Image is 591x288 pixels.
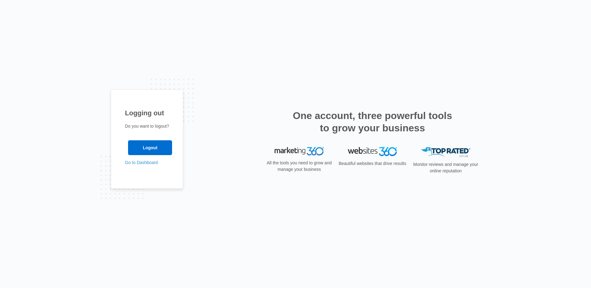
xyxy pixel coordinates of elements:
[265,160,334,173] p: All the tools you need to grow and manage your business
[275,147,324,156] img: Marketing 360
[125,108,169,118] h1: Logging out
[421,147,470,157] img: Top Rated Local
[125,123,169,130] p: Do you want to logout?
[291,109,454,134] h2: One account, three powerful tools to grow your business
[348,147,397,156] img: Websites 360
[411,161,480,174] p: Monitor reviews and manage your online reputation
[128,140,172,155] input: Logout
[338,160,407,167] p: Beautiful websites that drive results
[125,160,158,165] a: Go to Dashboard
